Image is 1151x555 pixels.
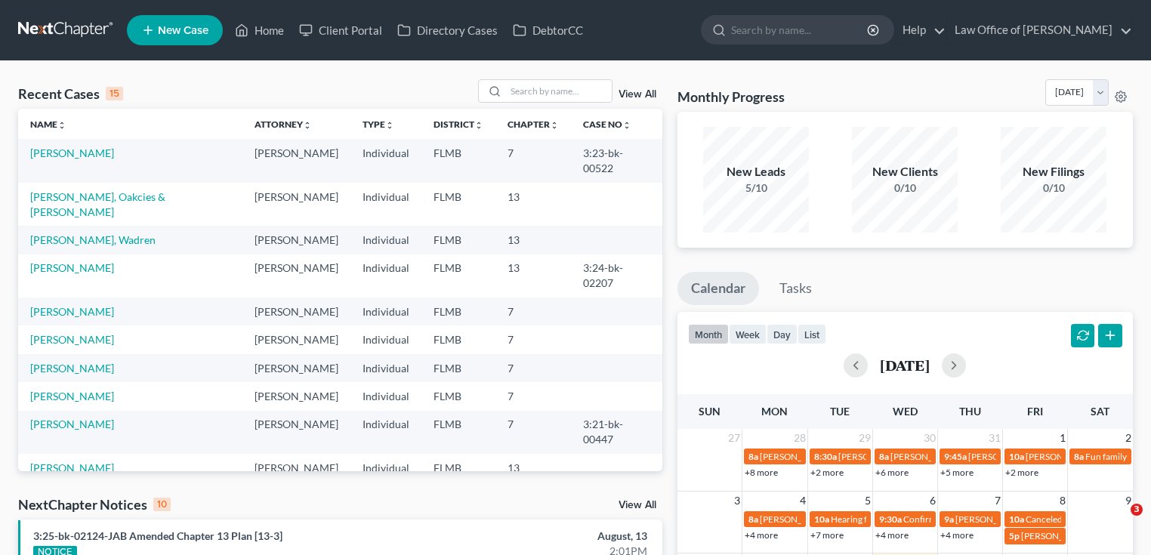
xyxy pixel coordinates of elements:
[895,17,946,44] a: Help
[1021,530,1146,541] span: [PERSON_NAME] 8576155620
[421,183,495,226] td: FLMB
[350,411,421,454] td: Individual
[733,492,742,510] span: 3
[30,146,114,159] a: [PERSON_NAME]
[303,121,312,130] i: unfold_more
[940,467,974,478] a: +5 more
[993,492,1002,510] span: 7
[350,139,421,182] td: Individual
[385,121,394,130] i: unfold_more
[748,513,758,525] span: 8a
[242,325,350,353] td: [PERSON_NAME]
[495,325,571,353] td: 7
[292,17,390,44] a: Client Portal
[1001,180,1106,196] div: 0/10
[495,183,571,226] td: 13
[1001,163,1106,180] div: New Filings
[474,121,483,130] i: unfold_more
[830,405,850,418] span: Tue
[242,382,350,410] td: [PERSON_NAME]
[745,529,778,541] a: +4 more
[760,513,912,525] span: [PERSON_NAME] [PHONE_NUMBER]
[1009,451,1024,462] span: 10a
[798,492,807,510] span: 4
[1124,429,1133,447] span: 2
[350,382,421,410] td: Individual
[421,411,495,454] td: FLMB
[495,298,571,325] td: 7
[421,226,495,254] td: FLMB
[810,529,844,541] a: +7 more
[421,298,495,325] td: FLMB
[242,226,350,254] td: [PERSON_NAME]
[761,405,788,418] span: Mon
[57,121,66,130] i: unfold_more
[506,80,612,102] input: Search by name...
[495,254,571,298] td: 13
[838,451,991,462] span: [PERSON_NAME] [PHONE_NUMBER]
[30,461,114,474] a: [PERSON_NAME]
[622,121,631,130] i: unfold_more
[571,411,662,454] td: 3:21-bk-00447
[255,119,312,130] a: Attorneyunfold_more
[30,261,114,274] a: [PERSON_NAME]
[944,451,967,462] span: 9:45a
[814,513,829,525] span: 10a
[495,354,571,382] td: 7
[1009,530,1020,541] span: 5p
[350,454,421,482] td: Individual
[727,429,742,447] span: 27
[18,495,171,513] div: NextChapter Notices
[1027,405,1043,418] span: Fri
[699,405,721,418] span: Sun
[987,429,1002,447] span: 31
[452,529,647,544] div: August, 13
[350,325,421,353] td: Individual
[760,451,912,462] span: [PERSON_NAME] [PHONE_NUMBER]
[421,454,495,482] td: FLMB
[158,25,208,36] span: New Case
[879,513,902,525] span: 9:30a
[688,324,729,344] button: month
[903,513,1075,525] span: Confirmation hearing for [PERSON_NAME]
[421,139,495,182] td: FLMB
[30,362,114,375] a: [PERSON_NAME]
[30,390,114,402] a: [PERSON_NAME]
[792,429,807,447] span: 28
[767,324,798,344] button: day
[18,85,123,103] div: Recent Cases
[852,163,958,180] div: New Clients
[350,183,421,226] td: Individual
[677,272,759,305] a: Calendar
[766,272,825,305] a: Tasks
[242,411,350,454] td: [PERSON_NAME]
[729,324,767,344] button: week
[495,411,571,454] td: 7
[893,405,918,418] span: Wed
[890,451,961,462] span: [PERSON_NAME]
[1124,492,1133,510] span: 9
[571,139,662,182] td: 3:23-bk-00522
[677,88,785,106] h3: Monthly Progress
[33,529,282,542] a: 3:25-bk-02124-JAB Amended Chapter 13 Plan [13-3]
[390,17,505,44] a: Directory Cases
[810,467,844,478] a: +2 more
[955,513,1108,525] span: [PERSON_NAME] [PHONE_NUMBER]
[30,333,114,346] a: [PERSON_NAME]
[703,180,809,196] div: 5/10
[350,226,421,254] td: Individual
[798,324,826,344] button: list
[863,492,872,510] span: 5
[959,405,981,418] span: Thu
[30,119,66,130] a: Nameunfold_more
[1074,451,1084,462] span: 8a
[421,254,495,298] td: FLMB
[30,418,114,430] a: [PERSON_NAME]
[1005,467,1038,478] a: +2 more
[1009,513,1024,525] span: 10a
[857,429,872,447] span: 29
[571,254,662,298] td: 3:24-bk-02207
[242,298,350,325] td: [PERSON_NAME]
[879,451,889,462] span: 8a
[947,17,1132,44] a: Law Office of [PERSON_NAME]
